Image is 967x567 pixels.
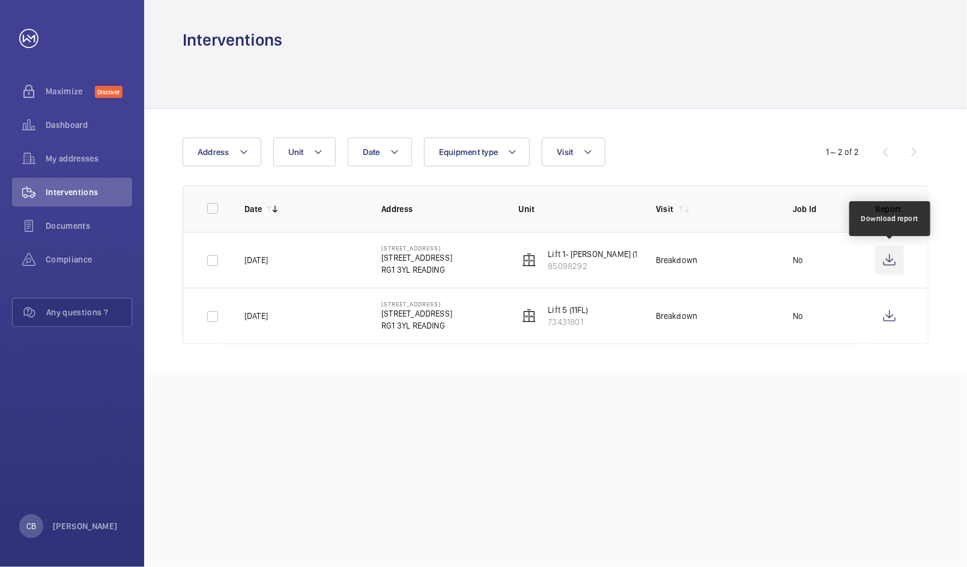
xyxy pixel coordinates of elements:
p: No [793,310,803,322]
p: Job Id [793,203,856,215]
p: [PERSON_NAME] [53,520,118,532]
span: Any questions ? [46,306,132,318]
span: Visit [557,147,573,157]
div: 1 – 2 of 2 [826,146,859,158]
p: RG1 3YL READING [381,320,452,332]
span: Compliance [46,253,132,265]
div: Breakdown [656,254,698,266]
p: [DATE] [244,310,268,322]
p: [STREET_ADDRESS] [381,308,452,320]
span: Unit [288,147,304,157]
span: Dashboard [46,119,132,131]
button: Equipment type [424,138,530,166]
p: Date [244,203,262,215]
span: Equipment type [439,147,499,157]
span: Date [363,147,380,157]
p: Address [381,203,499,215]
p: Lift 5 (11FL) [548,304,589,316]
button: Unit [273,138,336,166]
button: Date [348,138,412,166]
span: Maximize [46,85,95,97]
div: Breakdown [656,310,698,322]
span: Address [198,147,229,157]
p: No [793,254,803,266]
p: Unit [519,203,637,215]
img: elevator.svg [522,253,536,267]
p: [STREET_ADDRESS] [381,244,452,252]
span: Interventions [46,186,132,198]
img: elevator.svg [522,309,536,323]
button: Visit [542,138,605,166]
p: Visit [656,203,674,215]
span: My addresses [46,153,132,165]
p: RG1 3YL READING [381,264,452,276]
p: Lift 1- [PERSON_NAME] (11FL) [548,248,652,260]
p: [DATE] [244,254,268,266]
p: [STREET_ADDRESS] [381,252,452,264]
span: Discover [95,86,123,98]
p: CB [26,520,36,532]
p: 85098292 [548,260,652,272]
button: Address [183,138,261,166]
p: 73431801 [548,316,589,328]
span: Documents [46,220,132,232]
p: [STREET_ADDRESS] [381,300,452,308]
h1: Interventions [183,29,282,51]
div: Download report [861,213,919,224]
